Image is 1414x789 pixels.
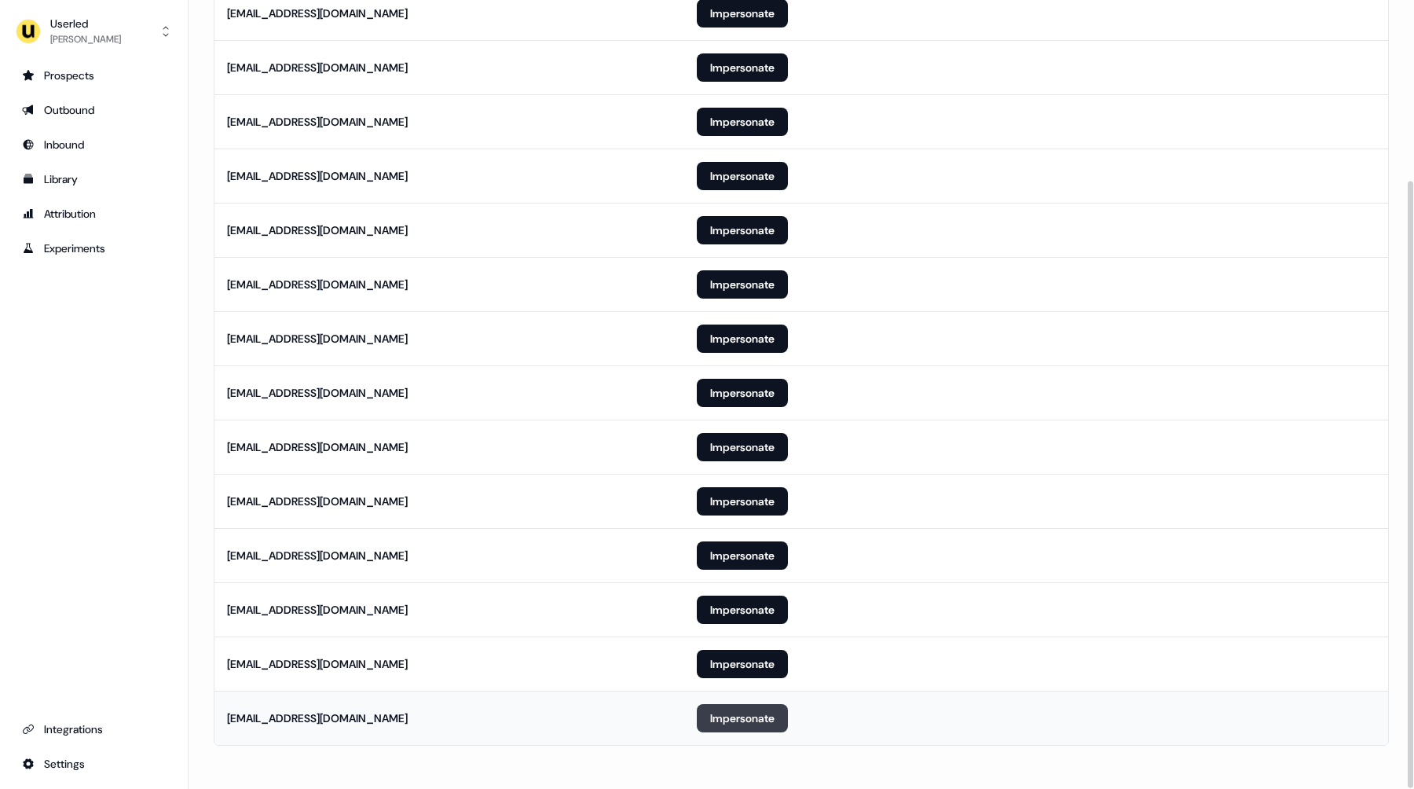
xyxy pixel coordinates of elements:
a: Go to integrations [13,751,175,776]
div: [EMAIL_ADDRESS][DOMAIN_NAME] [227,710,408,726]
div: [EMAIL_ADDRESS][DOMAIN_NAME] [227,277,408,292]
button: Impersonate [697,487,788,516]
button: Impersonate [697,379,788,407]
div: Inbound [22,137,166,152]
div: Userled [50,16,121,31]
button: Impersonate [697,433,788,461]
button: Impersonate [697,162,788,190]
div: Library [22,171,166,187]
button: Impersonate [697,541,788,570]
div: Attribution [22,206,166,222]
button: Impersonate [697,53,788,82]
button: Impersonate [697,108,788,136]
a: Go to integrations [13,717,175,742]
a: Go to attribution [13,201,175,226]
button: Impersonate [697,650,788,678]
a: Go to experiments [13,236,175,261]
button: Impersonate [697,216,788,244]
div: Settings [22,756,166,772]
div: Prospects [22,68,166,83]
button: Impersonate [697,704,788,732]
div: [EMAIL_ADDRESS][DOMAIN_NAME] [227,6,408,21]
a: Go to prospects [13,63,175,88]
div: [PERSON_NAME] [50,31,121,47]
div: [EMAIL_ADDRESS][DOMAIN_NAME] [227,331,408,347]
a: Go to outbound experience [13,97,175,123]
a: Go to Inbound [13,132,175,157]
div: Experiments [22,240,166,256]
div: [EMAIL_ADDRESS][DOMAIN_NAME] [227,602,408,618]
div: [EMAIL_ADDRESS][DOMAIN_NAME] [227,222,408,238]
button: Userled[PERSON_NAME] [13,13,175,50]
button: Impersonate [697,596,788,624]
div: Outbound [22,102,166,118]
div: [EMAIL_ADDRESS][DOMAIN_NAME] [227,60,408,75]
div: [EMAIL_ADDRESS][DOMAIN_NAME] [227,114,408,130]
div: [EMAIL_ADDRESS][DOMAIN_NAME] [227,494,408,509]
div: [EMAIL_ADDRESS][DOMAIN_NAME] [227,168,408,184]
button: Impersonate [697,325,788,353]
div: [EMAIL_ADDRESS][DOMAIN_NAME] [227,656,408,672]
div: [EMAIL_ADDRESS][DOMAIN_NAME] [227,439,408,455]
a: Go to templates [13,167,175,192]
div: [EMAIL_ADDRESS][DOMAIN_NAME] [227,385,408,401]
div: Integrations [22,721,166,737]
button: Impersonate [697,270,788,299]
div: [EMAIL_ADDRESS][DOMAIN_NAME] [227,548,408,563]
